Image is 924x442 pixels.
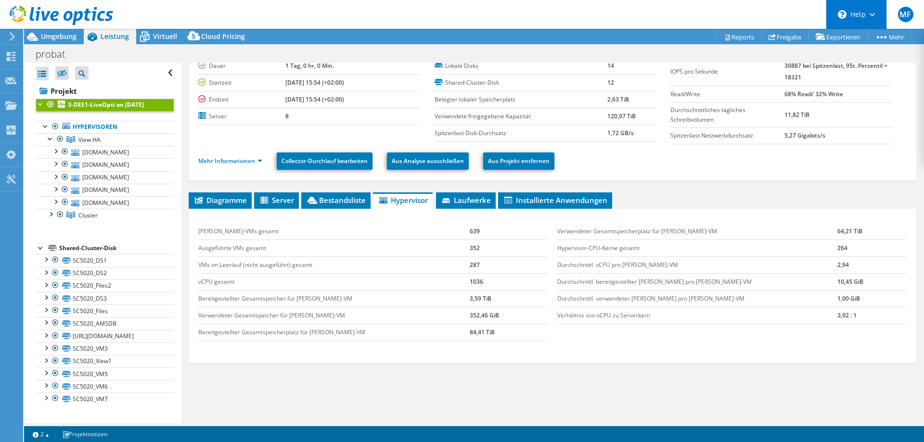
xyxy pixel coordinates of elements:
[36,292,174,304] a: SC5020_DS3
[198,78,285,88] label: Startzeit
[285,95,344,103] b: [DATE] 15:54 (+02:00)
[55,428,114,440] a: Projektnotizen
[898,7,913,22] span: MF
[36,209,174,221] a: Cluster
[837,307,907,324] td: 3,92 : 1
[670,89,784,99] label: Read/Write
[36,304,174,317] a: SC5020_Files
[36,380,174,392] a: SC5020_VM6
[670,131,784,140] label: Spitzenlast Netzwerkdurchsatz
[557,223,837,240] td: Verwendeter Gesamtspeicherplatz für [PERSON_NAME]-VM
[78,136,101,144] span: View HA
[470,307,548,324] td: 352,46 GiB
[198,240,469,256] td: Ausgeführte VMs gesamt
[36,342,174,355] a: SC5020_VM3
[36,158,174,171] a: [DOMAIN_NAME]
[198,157,262,165] a: Mehr Informationen
[607,62,614,70] b: 14
[387,152,469,170] a: Aus Analyse ausschließen
[837,256,907,273] td: 2,94
[198,256,469,273] td: VMs im Leerlauf (nicht ausgeführt) gesamt
[838,10,847,19] svg: \n
[36,146,174,158] a: [DOMAIN_NAME]
[285,62,334,70] b: 1 Tag, 0 hr, 0 Min.
[435,112,608,121] label: Verwendete freigegebene Kapazität
[784,62,887,81] b: 30887 bei Spitzenlast, 95t. Perzentil = 18321
[36,367,174,380] a: SC5020_VM5
[470,223,548,240] td: 639
[470,290,548,307] td: 3,59 TiB
[470,240,548,256] td: 352
[837,223,907,240] td: 64,21 TiB
[198,112,285,121] label: Server
[435,61,608,71] label: Lokale Disks
[557,240,837,256] td: Hypervisor-CPU-Kerne gesamt
[193,195,247,205] span: Diagramme
[441,195,491,205] span: Laufwerke
[36,121,174,133] a: Hypervisoren
[470,273,548,290] td: 1036
[435,95,608,104] label: Belegter lokaler Speicherplatz
[198,324,469,341] td: Bereitgestellter Gesamtspeicherplatz für [PERSON_NAME]-VM
[198,307,469,324] td: Verwendeter Gesamtspeicher für [PERSON_NAME]-VM
[198,95,285,104] label: Endzeit
[557,273,837,290] td: Durchschnittl. bereitgestellter [PERSON_NAME] pro [PERSON_NAME]-VM
[837,240,907,256] td: 264
[435,78,608,88] label: Shared-Cluster-Disk
[503,195,607,205] span: Installierte Anwendungen
[285,78,344,87] b: [DATE] 15:54 (+02:00)
[259,195,294,205] span: Server
[36,171,174,184] a: [DOMAIN_NAME]
[198,61,285,71] label: Dauer
[277,152,372,170] a: Collector-Durchlauf bearbeiten
[78,211,98,219] span: Cluster
[201,32,245,41] span: Cloud Pricing
[435,128,608,138] label: Spitzenlast Disk-Durchsatz
[36,99,174,111] a: S-DEE1-LiveOpti on [DATE]
[198,290,469,307] td: Bereitgestellter Gesamtspeicher für [PERSON_NAME]-VM
[36,279,174,292] a: SC5020_Files2
[716,29,762,44] a: Reports
[784,90,843,98] b: 68% Read/ 32% Write
[483,152,554,170] a: Aus Projekt entfernen
[607,78,614,87] b: 12
[607,129,634,137] b: 1,72 GB/s
[470,324,548,341] td: 84,41 TiB
[808,29,868,44] a: Exportieren
[378,195,428,205] span: Hypervisor
[36,83,174,99] a: Projekt
[41,32,77,41] span: Umgebung
[670,67,784,76] label: IOPS pro Sekunde
[153,32,177,41] span: Virtuell
[31,49,80,60] h1: probat
[26,428,56,440] a: 2
[36,196,174,209] a: [DOMAIN_NAME]
[285,112,289,120] b: 8
[36,267,174,279] a: SC5020_DS2
[36,330,174,342] a: [URL][DOMAIN_NAME]
[784,131,825,139] b: 5,27 Gigabits/s
[867,29,912,44] a: Mehr
[36,392,174,405] a: SC5020_VM7
[306,195,366,205] span: Bestandsliste
[837,273,907,290] td: 10,45 GiB
[36,254,174,266] a: SC5020_DS1
[198,273,469,290] td: vCPU gesamt
[36,317,174,329] a: SC5020_AMSDB
[470,256,548,273] td: 287
[557,290,837,307] td: Durchschnittl. verwendeter [PERSON_NAME] pro [PERSON_NAME]-VM
[59,242,174,254] div: Shared-Cluster-Disk
[36,133,174,146] a: View HA
[36,184,174,196] a: [DOMAIN_NAME]
[607,112,636,120] b: 120,97 TiB
[198,223,469,240] td: [PERSON_NAME]-VMs gesamt
[761,29,809,44] a: Freigabe
[784,111,809,119] b: 11,82 TiB
[36,355,174,367] a: SC5020_View1
[607,95,629,103] b: 2,63 TiB
[557,256,837,273] td: Durchschnittl. vCPU pro [PERSON_NAME]-VM
[557,307,837,324] td: Verhältnis von vCPU zu Serverkern
[837,290,907,307] td: 1,00 GiB
[68,101,144,109] b: S-DEE1-LiveOpti on [DATE]
[101,32,129,41] span: Leistung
